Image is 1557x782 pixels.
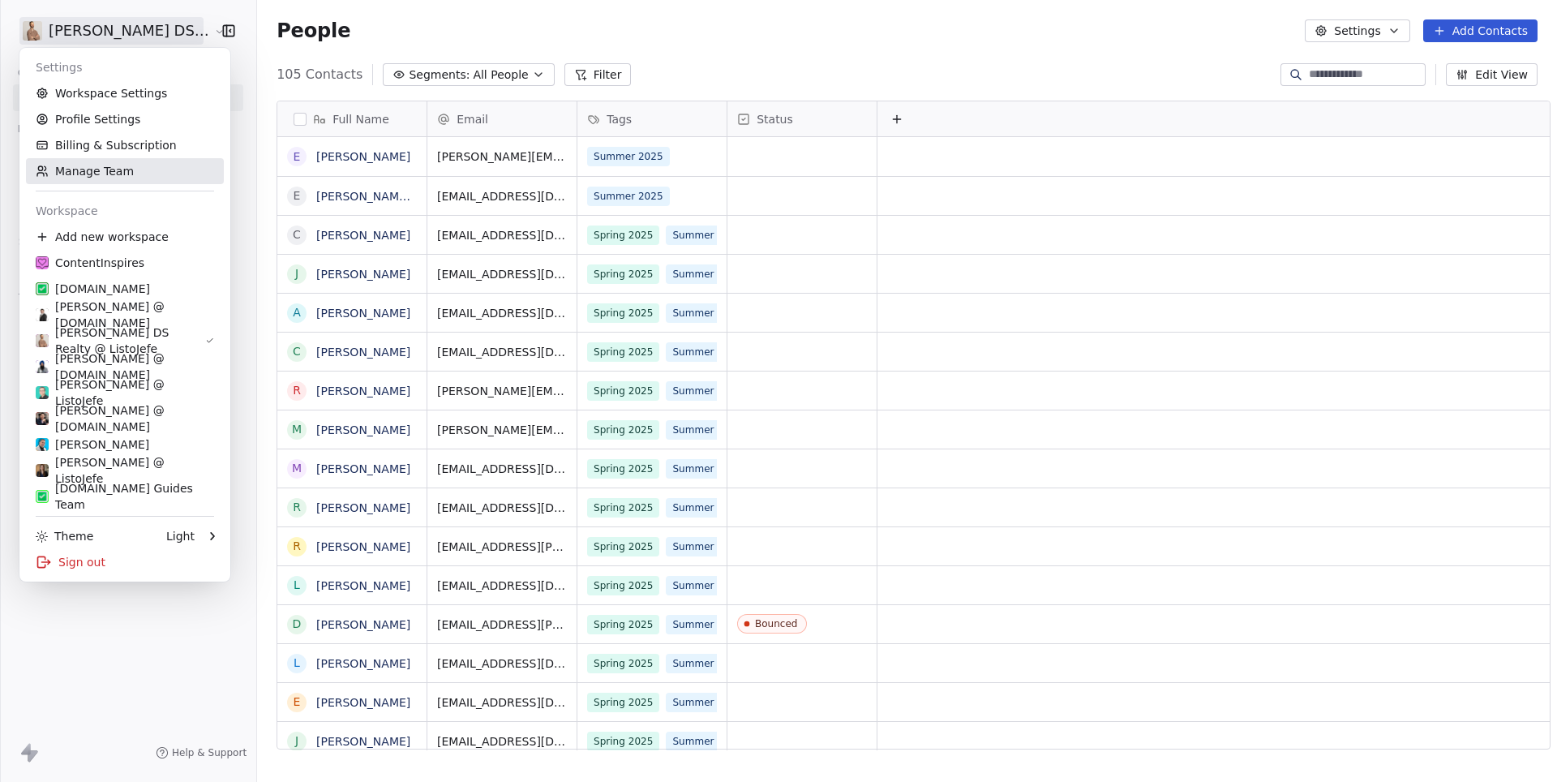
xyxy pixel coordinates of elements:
[36,324,205,357] div: [PERSON_NAME] DS Realty @ ListoJefe
[26,106,224,132] a: Profile Settings
[36,281,150,297] div: [DOMAIN_NAME]
[26,132,224,158] a: Billing & Subscription
[36,256,49,269] img: ContentInspires.com%20Icon.png
[36,308,49,321] img: Alex%20Farcas%201080x1080.png
[26,198,224,224] div: Workspace
[36,299,214,331] div: [PERSON_NAME] @ [DOMAIN_NAME]
[36,490,49,503] img: ListoJefe.com%20icon%201080x1080%20Transparent-bg.png
[36,412,49,425] img: Antony%20Chan%20Social%20Media%20Profile%20Picture%201080x1080%20Final.png
[26,54,224,80] div: Settings
[36,255,144,271] div: ContentInspires
[36,436,149,453] div: [PERSON_NAME]
[26,80,224,106] a: Workspace Settings
[36,464,49,477] img: Carly-McClure-s-6-v2.png
[36,438,49,451] img: Simple%20Professional%20Name%20Introduction%20LinkedIn%20Profile%20Picture.png
[36,334,49,347] img: Daniel%20Simpson%20Social%20Media%20Profile%20Picture%201080x1080%20Option%201.png
[26,224,224,250] div: Add new workspace
[36,360,49,373] img: Gopal%20Ranu%20Profile%20Picture%201080x1080.png
[36,480,214,513] div: [DOMAIN_NAME] Guides Team
[36,350,214,383] div: [PERSON_NAME] @ [DOMAIN_NAME]
[166,528,195,544] div: Light
[36,454,214,487] div: [PERSON_NAME] @ ListoJefe
[36,282,49,295] img: ListoJefe.com%20icon%201080x1080%20Transparent-bg.png
[26,158,224,184] a: Manage Team
[36,386,49,399] img: Enrique-6s-4-LJ.png
[36,402,214,435] div: [PERSON_NAME] @ [DOMAIN_NAME]
[36,376,214,409] div: [PERSON_NAME] @ ListoJefe
[36,528,93,544] div: Theme
[26,549,224,575] div: Sign out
